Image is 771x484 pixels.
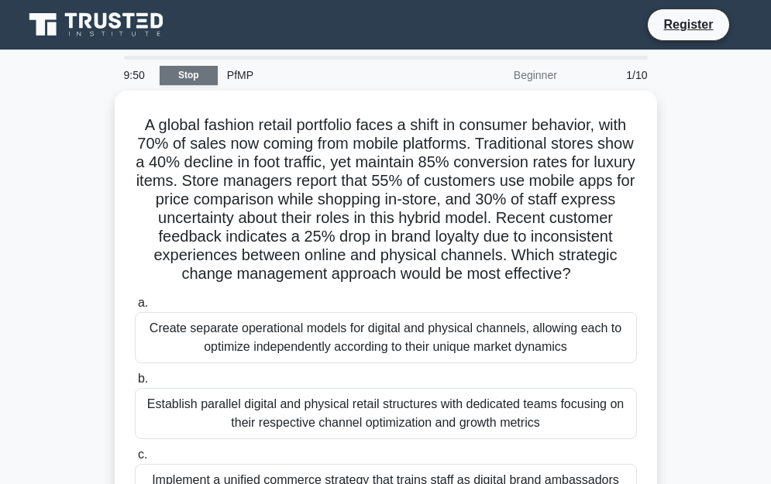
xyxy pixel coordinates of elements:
a: Stop [160,66,218,85]
h5: A global fashion retail portfolio faces a shift in consumer behavior, with 70% of sales now comin... [133,115,638,284]
div: 9:50 [115,60,160,91]
span: c. [138,448,147,461]
span: b. [138,372,148,385]
div: PfMP [218,60,431,91]
a: Register [654,15,722,34]
span: a. [138,296,148,309]
div: Establish parallel digital and physical retail structures with dedicated teams focusing on their ... [135,388,637,439]
div: Beginner [431,60,566,91]
div: Create separate operational models for digital and physical channels, allowing each to optimize i... [135,312,637,363]
div: 1/10 [566,60,657,91]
